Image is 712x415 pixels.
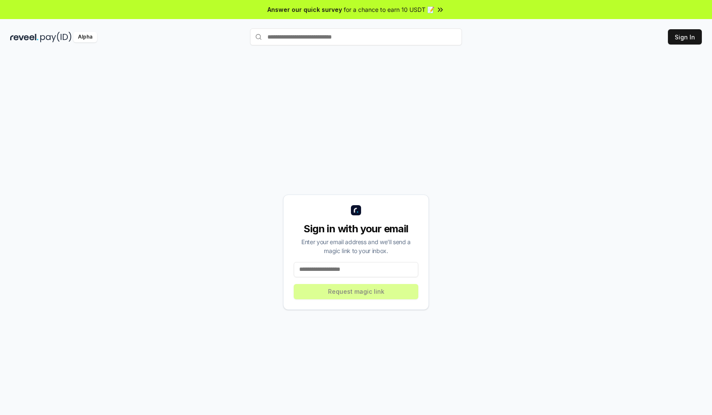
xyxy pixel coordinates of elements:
[10,32,39,42] img: reveel_dark
[668,29,702,45] button: Sign In
[351,205,361,215] img: logo_small
[267,5,342,14] span: Answer our quick survey
[40,32,72,42] img: pay_id
[294,222,418,236] div: Sign in with your email
[344,5,434,14] span: for a chance to earn 10 USDT 📝
[73,32,97,42] div: Alpha
[294,237,418,255] div: Enter your email address and we’ll send a magic link to your inbox.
